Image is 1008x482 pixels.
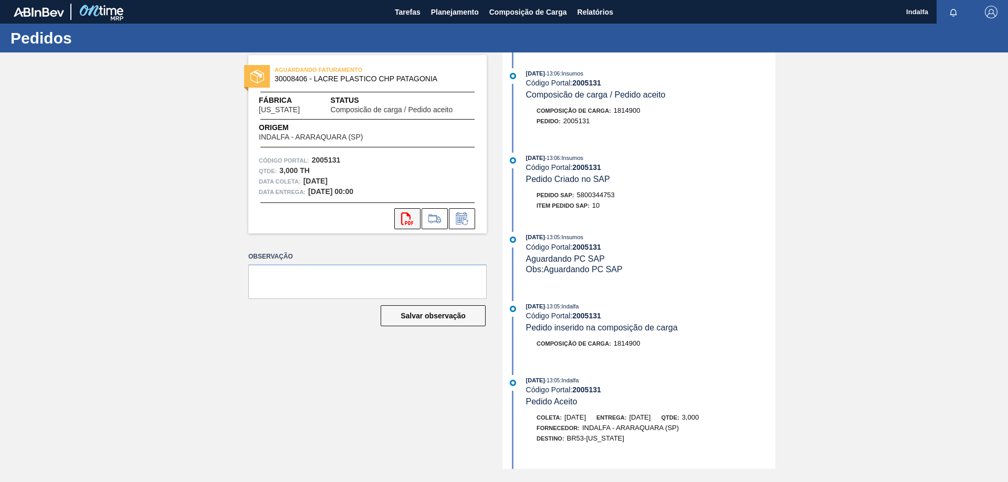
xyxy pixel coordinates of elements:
[572,79,601,87] strong: 2005131
[259,166,277,176] span: Qtde :
[537,425,580,431] span: Fornecedor:
[577,191,615,199] span: 5800344753
[537,414,562,421] span: Coleta:
[303,177,328,185] strong: [DATE]
[577,6,613,18] span: Relatórios
[596,414,626,421] span: Entrega:
[614,106,640,114] span: 1814900
[572,312,601,320] strong: 2005131
[614,339,640,347] span: 1814900
[545,71,560,77] span: - 13:06
[381,305,486,326] button: Salvar observação
[545,304,560,309] span: - 13:05
[572,385,601,394] strong: 2005131
[312,156,341,164] strong: 2005131
[14,7,64,17] img: TNhmsLtSVTkK8tSr43FrP2fwEKptu5GPRR3wAAAABJRU5ErkJggg==
[331,95,476,106] span: Status
[510,306,516,312] img: atual
[537,118,561,124] span: Pedido :
[526,265,623,274] span: Obs: Aguardando PC SAP
[537,202,590,209] span: Item pedido SAP:
[545,234,560,240] span: - 13:05
[10,32,197,44] h1: Pedidos
[545,378,560,383] span: - 13:05
[394,208,421,229] div: Abrir arquivo PDF
[560,377,579,383] span: : Indalfa
[526,70,545,77] span: [DATE]
[275,65,422,75] span: AGUARDANDO FATURAMENTO
[537,340,611,347] span: Composição de Carga :
[259,122,393,133] span: Origem
[526,385,775,394] div: Código Portal:
[431,6,479,18] span: Planejamento
[259,187,306,197] span: Data entrega:
[537,435,564,442] span: Destino:
[537,192,574,198] span: Pedido SAP:
[572,243,601,251] strong: 2005131
[279,166,310,175] strong: 3,000 TH
[510,380,516,386] img: atual
[526,234,545,240] span: [DATE]
[985,6,997,18] img: Logout
[682,413,699,421] span: 3,000
[526,323,678,332] span: Pedido inserido na composição de carga
[510,73,516,79] img: atual
[537,108,611,114] span: Composição de Carga :
[275,75,465,83] span: 30008406 - LACRE PLASTICO CHP PATAGONIA
[560,303,579,309] span: : Indalfa
[422,208,448,229] div: Ir para Composição de Carga
[526,303,545,309] span: [DATE]
[629,413,650,421] span: [DATE]
[489,6,567,18] span: Composição de Carga
[331,106,453,114] span: Composicão de carga / Pedido aceito
[510,237,516,243] img: atual
[572,163,601,172] strong: 2005131
[526,155,545,161] span: [DATE]
[937,5,970,19] button: Notificações
[526,163,775,172] div: Código Portal:
[250,70,264,83] img: status
[526,312,775,320] div: Código Portal:
[308,187,353,196] strong: [DATE] 00:00
[510,157,516,164] img: atual
[560,70,583,77] span: : Insumos
[526,175,610,184] span: Pedido Criado no SAP
[526,243,775,251] div: Código Portal:
[259,176,301,187] span: Data coleta:
[259,155,309,166] span: Código Portal:
[582,424,679,432] span: INDALFA - ARARAQUARA (SP)
[545,155,560,161] span: - 13:06
[661,414,679,421] span: Qtde:
[259,106,300,114] span: [US_STATE]
[563,117,590,125] span: 2005131
[526,254,605,263] span: Aguardando PC SAP
[248,249,487,264] label: Observação
[592,201,600,209] span: 10
[449,208,475,229] div: Informar alteração no pedido
[560,155,583,161] span: : Insumos
[567,434,624,442] span: BR53-[US_STATE]
[564,413,586,421] span: [DATE]
[526,79,775,87] div: Código Portal:
[560,234,583,240] span: : Insumos
[259,95,331,106] span: Fábrica
[526,397,577,406] span: Pedido Aceito
[526,90,666,99] span: Composicão de carga / Pedido aceito
[526,377,545,383] span: [DATE]
[259,133,363,141] span: INDALFA - ARARAQUARA (SP)
[395,6,421,18] span: Tarefas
